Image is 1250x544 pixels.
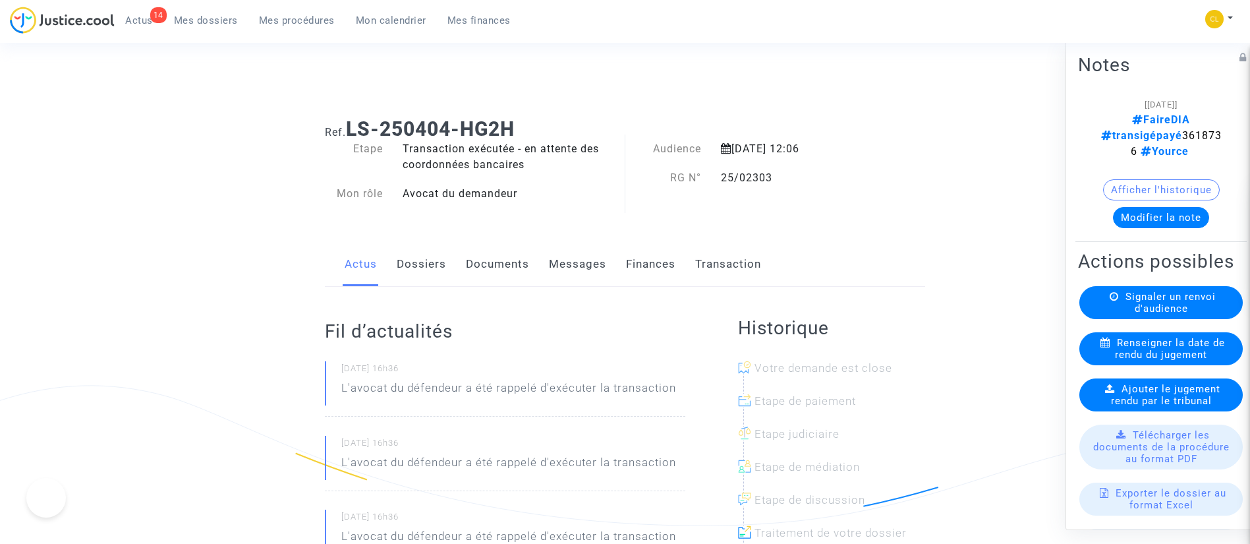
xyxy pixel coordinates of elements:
[626,243,675,286] a: Finances
[466,243,529,286] a: Documents
[115,11,163,30] a: 14Actus
[341,454,676,477] p: L'avocat du défendeur a été rappelé d'exécuter la transaction
[1113,206,1209,227] button: Modifier la note
[695,243,761,286] a: Transaction
[711,141,883,157] div: [DATE] 12:06
[738,317,925,340] h2: Historique
[1101,129,1182,141] span: transigépayé
[1093,429,1230,464] span: Télécharger les documents de la procédure au format PDF
[754,361,892,375] span: Votre demande est close
[549,243,606,286] a: Messages
[397,243,446,286] a: Dossiers
[711,170,883,186] div: 25/02303
[1145,99,1178,109] span: [[DATE]]
[174,15,238,26] span: Mes dossiers
[341,380,676,403] p: L'avocat du défendeur a été rappelé d'exécuter la transaction
[1132,113,1190,125] span: FaireDIA
[346,117,515,140] b: LS-250404-HG2H
[1137,144,1189,157] span: Yource
[1078,249,1244,272] h2: Actions possibles
[625,170,712,186] div: RG N°
[315,141,393,173] div: Etape
[447,15,511,26] span: Mes finances
[248,11,345,30] a: Mes procédures
[150,7,167,23] div: 14
[1116,487,1226,510] span: Exporter le dossier au format Excel
[341,511,685,528] small: [DATE] 16h36
[437,11,521,30] a: Mes finances
[345,243,377,286] a: Actus
[1111,382,1221,406] span: Ajouter le jugement rendu par le tribunal
[1103,179,1220,200] button: Afficher l'historique
[259,15,335,26] span: Mes procédures
[1115,336,1225,360] span: Renseigner la date de rendu du jugement
[393,141,625,173] div: Transaction exécutée - en attente des coordonnées bancaires
[325,320,685,343] h2: Fil d’actualités
[325,126,346,138] span: Ref.
[625,141,712,157] div: Audience
[1078,53,1244,76] h2: Notes
[125,15,153,26] span: Actus
[1125,290,1216,314] span: Signaler un renvoi d'audience
[315,186,393,202] div: Mon rôle
[341,363,685,380] small: [DATE] 16h36
[10,7,115,34] img: jc-logo.svg
[1205,10,1224,28] img: 6fca9af68d76bfc0a5525c74dfee314f
[341,437,685,454] small: [DATE] 16h36
[393,186,625,202] div: Avocat du demandeur
[1101,113,1222,157] span: 3618736
[345,11,437,30] a: Mon calendrier
[163,11,248,30] a: Mes dossiers
[356,15,426,26] span: Mon calendrier
[26,478,66,518] iframe: Help Scout Beacon - Open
